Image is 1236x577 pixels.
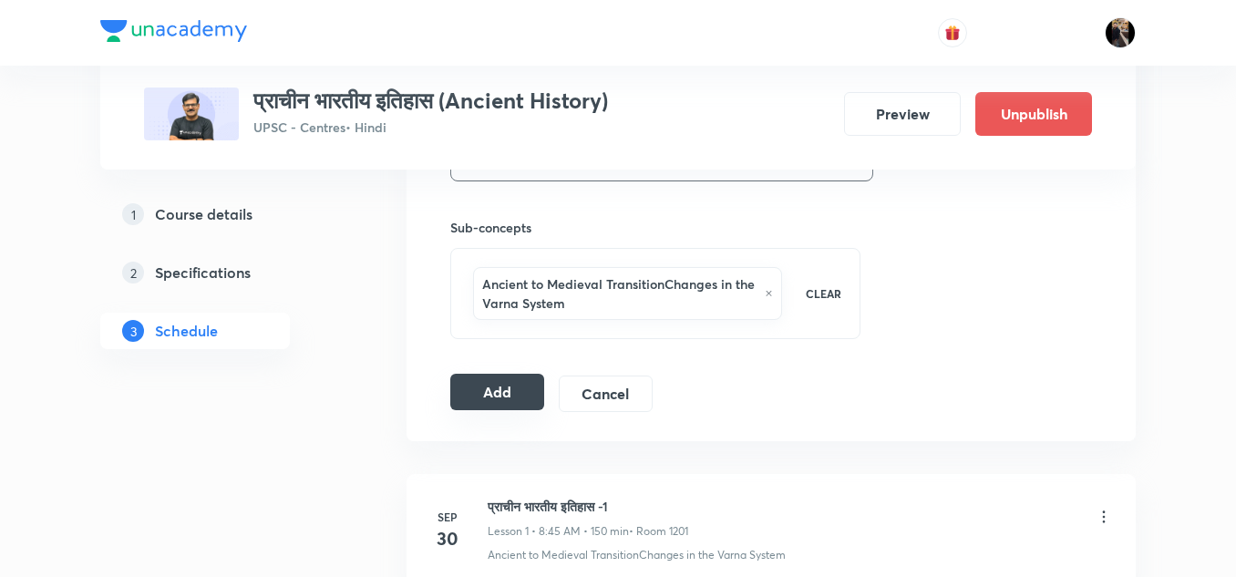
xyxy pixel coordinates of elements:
[155,320,218,342] h5: Schedule
[122,262,144,283] p: 2
[100,20,247,42] img: Company Logo
[429,525,466,552] h4: 30
[450,218,860,237] h6: Sub-concepts
[450,374,544,410] button: Add
[559,376,653,412] button: Cancel
[144,88,239,140] img: 78FB45B4-F995-4843-A248-4D8B8324E8D1_plus.png
[844,92,961,136] button: Preview
[975,92,1092,136] button: Unpublish
[488,523,629,540] p: Lesson 1 • 8:45 AM • 150 min
[155,203,252,225] h5: Course details
[1105,17,1136,48] img: amit tripathi
[253,118,608,137] p: UPSC - Centres • Hindi
[155,262,251,283] h5: Specifications
[100,20,247,46] a: Company Logo
[429,509,466,525] h6: Sep
[488,497,688,516] h6: प्राचीन भारतीय इतिहास -1
[806,285,841,302] p: CLEAR
[629,523,688,540] p: • Room 1201
[253,88,608,114] h3: प्राचीन भारतीय इतिहास (Ancient History)
[122,320,144,342] p: 3
[482,274,756,313] h6: Ancient to Medieval TransitionChanges in the Varna System
[488,547,786,563] p: Ancient to Medieval TransitionChanges in the Varna System
[100,196,348,232] a: 1Course details
[100,254,348,291] a: 2Specifications
[944,25,961,41] img: avatar
[938,18,967,47] button: avatar
[122,203,144,225] p: 1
